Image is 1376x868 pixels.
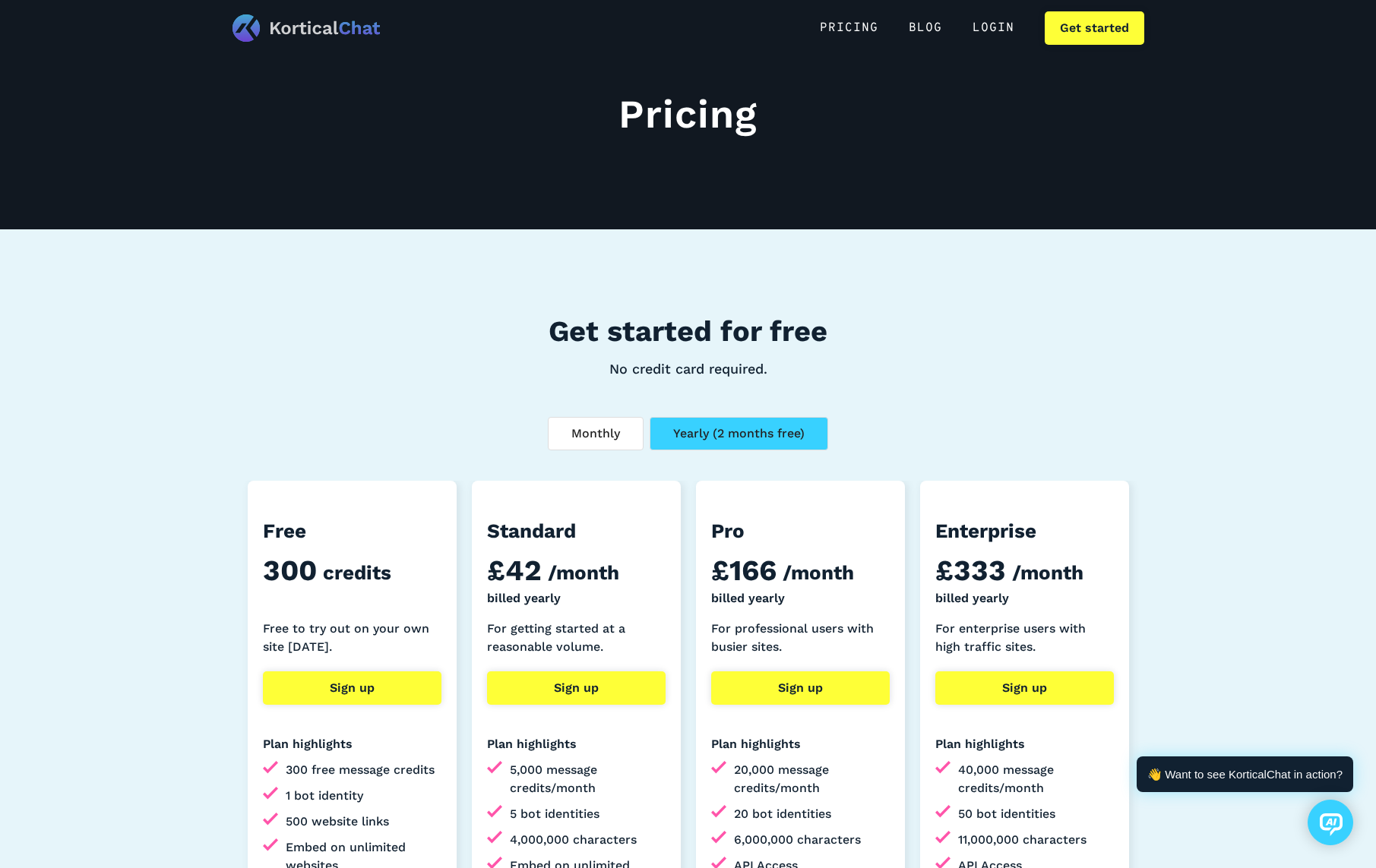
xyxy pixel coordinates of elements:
a: PRICING [805,11,894,45]
p: billed yearly [935,589,1114,608]
a: Sign up [263,671,441,705]
h3: Pro [711,519,890,544]
p: No credit card required. [609,358,767,379]
h2: £42 [487,552,542,589]
div: Sign up [935,679,1114,697]
p: 20,000 message credits/month [734,761,890,797]
h3: /month [548,560,619,586]
p: 20 bot identities [734,805,890,823]
p: 500 website links [286,813,441,831]
h3: Free [263,519,441,544]
p: Free to try out on your own site [DATE]. [263,620,441,656]
a: Sign up [711,671,890,705]
div: Sign up [487,679,666,697]
p: For professional users with busier sites. [711,620,890,656]
p: 300 free message credits [286,761,441,779]
p: Plan highlights [263,735,441,753]
p: 4,000,000 characters [510,831,666,849]
h2: £333 [935,552,1006,589]
a: BLOG [894,11,957,45]
h3: /month [1012,560,1083,586]
p: 6,000,000 characters [734,831,890,849]
h3: /month [783,560,854,586]
div: Sign up [263,679,441,697]
p: Plan highlights [711,735,890,753]
p: Plan highlights [487,735,666,753]
p: 5 bot identities [510,805,666,823]
div: Monthly [571,425,620,443]
p: 5,000 message credits/month [510,761,666,797]
p: 1 bot identity [286,787,441,805]
p: For getting started at a reasonable volume. [487,620,666,656]
h2: 300 [263,552,317,589]
h3: credits [323,560,391,586]
h3: Enterprise [935,519,1114,544]
p: billed yearly [711,589,890,608]
p: Plan highlights [935,735,1114,753]
p: For enterprise users with high traffic sites. [935,620,1114,656]
div: Yearly (2 months free) [673,425,805,443]
p: 50 bot identities [958,805,1114,823]
a: Get started [1045,11,1144,45]
h2: £166 [711,552,777,589]
a: Sign up [935,671,1114,705]
h3: Standard [487,519,666,544]
div: Sign up [711,679,890,697]
p: 11,000,000 characters [958,831,1114,849]
a: Login [957,11,1030,45]
h2: Get started for free [549,313,827,350]
p: billed yearly [487,589,666,608]
a: Sign up [487,671,666,705]
h1: Pricing [618,91,758,138]
p: 40,000 message credits/month [958,761,1114,797]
